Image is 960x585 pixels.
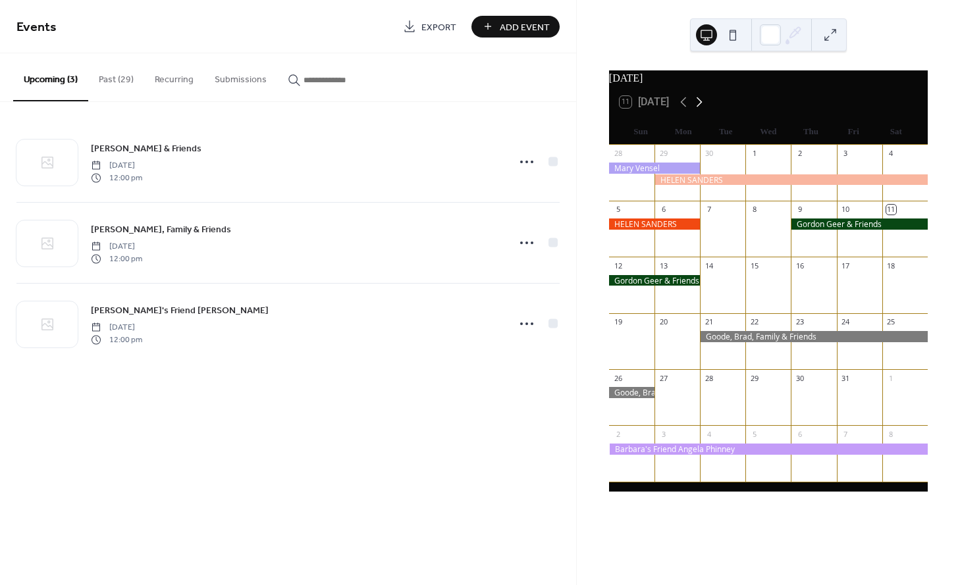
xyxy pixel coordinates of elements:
[144,53,204,100] button: Recurring
[658,205,668,215] div: 6
[832,118,875,145] div: Fri
[421,20,456,34] span: Export
[747,118,790,145] div: Wed
[613,205,623,215] div: 5
[886,429,896,439] div: 8
[841,317,851,327] div: 24
[841,149,851,159] div: 3
[91,223,231,237] span: [PERSON_NAME], Family & Friends
[613,429,623,439] div: 2
[613,261,623,270] div: 12
[91,222,231,237] a: [PERSON_NAME], Family & Friends
[613,373,623,383] div: 26
[886,373,896,383] div: 1
[91,172,142,184] span: 12:00 pm
[841,429,851,439] div: 7
[795,261,805,270] div: 16
[704,429,714,439] div: 4
[795,373,805,383] div: 30
[88,53,144,100] button: Past (29)
[874,118,917,145] div: Sat
[749,373,759,383] div: 29
[704,261,714,270] div: 14
[886,317,896,327] div: 25
[91,322,142,334] span: [DATE]
[613,317,623,327] div: 19
[13,53,88,101] button: Upcoming (3)
[886,205,896,215] div: 11
[886,149,896,159] div: 4
[609,70,928,86] div: [DATE]
[791,218,927,230] div: Gordon Geer & Friends
[91,142,201,156] span: [PERSON_NAME] & Friends
[795,429,805,439] div: 6
[658,149,668,159] div: 29
[749,317,759,327] div: 22
[91,334,142,345] span: 12:00 pm
[789,118,832,145] div: Thu
[609,163,700,174] div: Mary Vensel
[749,149,759,159] div: 1
[658,373,668,383] div: 27
[658,429,668,439] div: 3
[609,275,700,286] div: Gordon Geer & Friends
[654,174,928,186] div: HELEN SANDERS
[749,205,759,215] div: 8
[704,205,714,215] div: 7
[393,16,466,38] a: Export
[704,317,714,327] div: 21
[91,241,142,253] span: [DATE]
[204,53,277,100] button: Submissions
[500,20,550,34] span: Add Event
[795,317,805,327] div: 23
[749,429,759,439] div: 5
[91,160,142,172] span: [DATE]
[841,205,851,215] div: 10
[704,373,714,383] div: 28
[662,118,705,145] div: Mon
[471,16,560,38] button: Add Event
[91,303,269,318] a: [PERSON_NAME]'s Friend [PERSON_NAME]
[620,118,662,145] div: Sun
[795,149,805,159] div: 2
[91,253,142,265] span: 12:00 pm
[705,118,747,145] div: Tue
[658,261,668,270] div: 13
[609,444,928,455] div: Barbara's Friend Angela Phinney
[91,141,201,156] a: [PERSON_NAME] & Friends
[841,261,851,270] div: 17
[749,261,759,270] div: 15
[609,387,654,398] div: Goode, Brad, Family & Friends
[658,317,668,327] div: 20
[91,304,269,318] span: [PERSON_NAME]'s Friend [PERSON_NAME]
[16,14,57,40] span: Events
[841,373,851,383] div: 31
[613,149,623,159] div: 28
[886,261,896,270] div: 18
[700,331,928,342] div: Goode, Brad, Family & Friends
[609,218,700,230] div: HELEN SANDERS
[795,205,805,215] div: 9
[704,149,714,159] div: 30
